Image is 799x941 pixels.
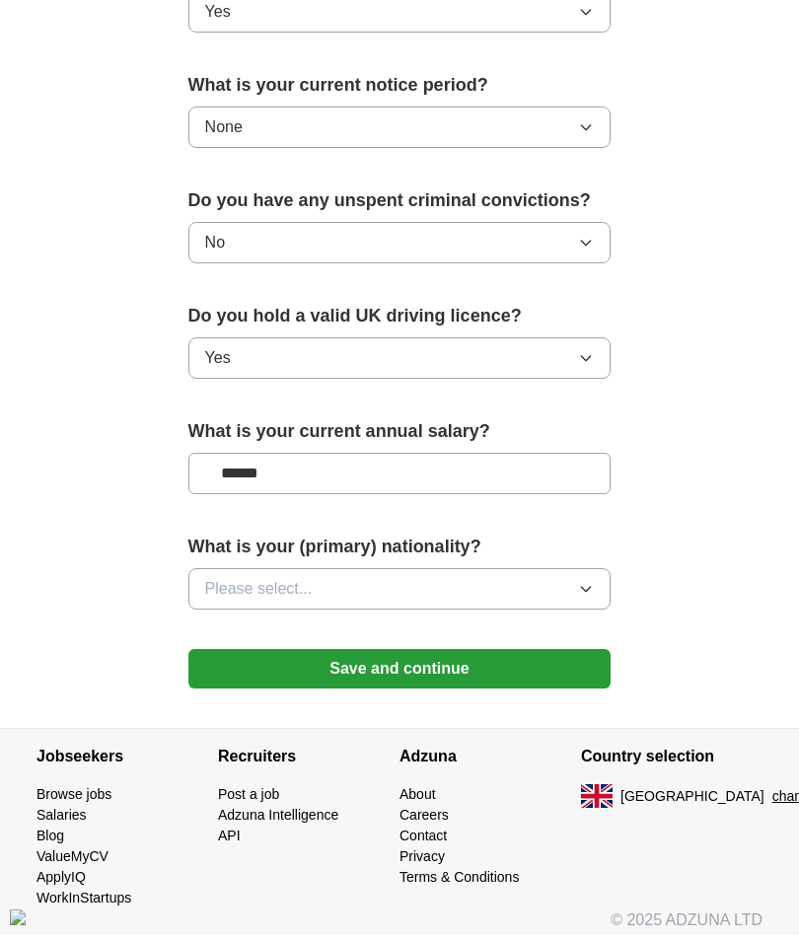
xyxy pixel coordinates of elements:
[581,790,613,814] img: UK flag
[188,193,612,220] label: Do you have any unspent criminal convictions?
[205,121,243,145] span: None
[36,875,86,891] a: ApplyIQ
[188,343,612,385] button: Yes
[36,854,109,870] a: ValueMyCV
[36,813,87,829] a: Salaries
[218,792,279,808] a: Post a job
[36,833,64,849] a: Blog
[399,833,447,849] a: Contact
[399,813,449,829] a: Careers
[399,792,436,808] a: About
[188,655,612,694] button: Save and continue
[188,112,612,154] button: None
[188,228,612,269] button: No
[218,833,241,849] a: API
[399,875,519,891] a: Terms & Conditions
[218,813,338,829] a: Adzuna Intelligence
[10,915,26,931] img: Cookie%20settings
[205,352,231,376] span: Yes
[10,915,26,931] div: Cookie consent button
[188,424,612,451] label: What is your current annual salary?
[188,574,612,615] button: Please select...
[188,540,612,566] label: What is your (primary) nationality?
[188,309,612,335] label: Do you hold a valid UK driving licence?
[36,896,131,911] a: WorkInStartups
[581,735,763,790] h4: Country selection
[205,237,225,260] span: No
[620,792,764,813] span: [GEOGRAPHIC_DATA]
[205,583,313,607] span: Please select...
[36,792,111,808] a: Browse jobs
[399,854,445,870] a: Privacy
[188,78,612,105] label: What is your current notice period?
[205,6,231,30] span: Yes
